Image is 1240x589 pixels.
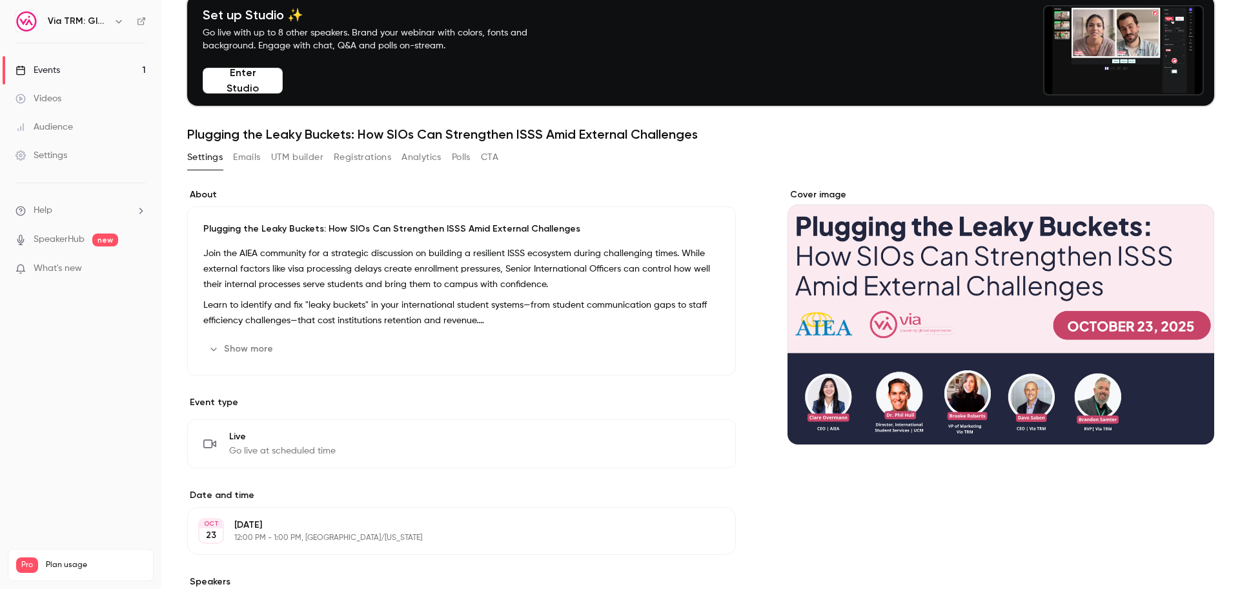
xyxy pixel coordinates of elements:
[187,575,736,588] label: Speakers
[481,147,498,168] button: CTA
[15,204,146,217] li: help-dropdown-opener
[15,64,60,77] div: Events
[130,263,146,275] iframe: Noticeable Trigger
[206,529,216,542] p: 23
[15,149,67,162] div: Settings
[46,560,145,570] span: Plan usage
[203,339,281,359] button: Show more
[203,246,720,292] p: Join the AIEA community for a strategic discussion on building a resilient ISSS ecosystem during ...
[187,188,736,201] label: About
[234,519,667,532] p: [DATE]
[234,533,667,543] p: 12:00 PM - 1:00 PM, [GEOGRAPHIC_DATA]/[US_STATE]
[203,26,558,52] p: Go live with up to 8 other speakers. Brand your webinar with colors, fonts and background. Engage...
[15,92,61,105] div: Videos
[271,147,323,168] button: UTM builder
[203,223,720,235] p: Plugging the Leaky Buckets: How SIOs Can Strengthen ISSS Amid External Challenges
[452,147,471,168] button: Polls
[788,188,1214,201] label: Cover image
[34,204,52,217] span: Help
[203,7,558,23] h4: Set up Studio ✨
[187,396,736,409] p: Event type
[187,489,736,502] label: Date and time
[16,557,38,573] span: Pro
[92,234,118,246] span: new
[15,121,73,134] div: Audience
[16,11,37,32] img: Via TRM: Global Engagement Solutions
[788,188,1214,444] section: Cover image
[48,15,108,28] h6: Via TRM: Global Engagement Solutions
[233,147,260,168] button: Emails
[34,262,82,275] span: What's new
[229,430,336,443] span: Live
[187,147,223,168] button: Settings
[34,233,85,246] a: SpeakerHub
[199,519,223,528] div: OCT
[334,147,391,168] button: Registrations
[203,68,283,94] button: Enter Studio
[187,126,1214,142] h1: Plugging the Leaky Buckets: How SIOs Can Strengthen ISSS Amid External Challenges
[401,147,442,168] button: Analytics
[229,444,336,457] span: Go live at scheduled time
[203,297,720,328] p: Learn to identify and fix "leaky buckets" in your international student systems—from student comm...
